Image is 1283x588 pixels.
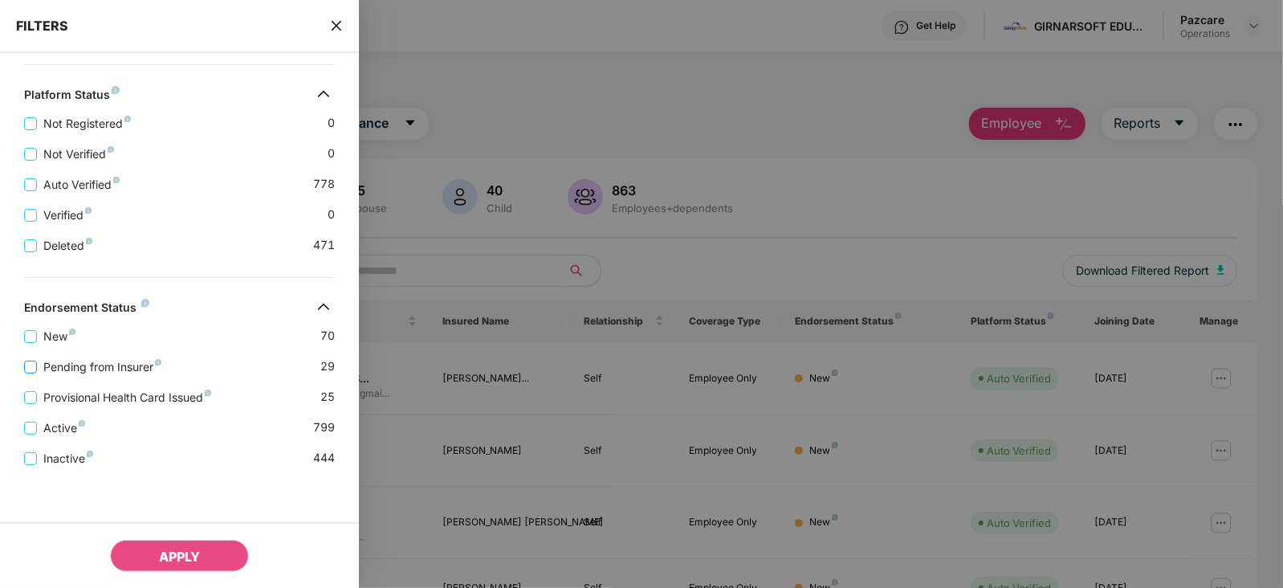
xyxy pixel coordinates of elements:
span: Not Verified [37,145,120,163]
span: Auto Verified [37,176,126,194]
img: svg+xml;base64,PHN2ZyB4bWxucz0iaHR0cDovL3d3dy53My5vcmcvMjAwMC9zdmciIHdpZHRoPSIzMiIgaGVpZ2h0PSIzMi... [311,294,336,320]
span: 0 [328,114,335,133]
span: 29 [320,357,335,376]
span: Pending from Insurer [37,358,168,376]
img: svg+xml;base64,PHN2ZyB4bWxucz0iaHR0cDovL3d3dy53My5vcmcvMjAwMC9zdmciIHdpZHRoPSI4IiBoZWlnaHQ9IjgiIH... [87,451,93,457]
img: svg+xml;base64,PHN2ZyB4bWxucz0iaHR0cDovL3d3dy53My5vcmcvMjAwMC9zdmciIHdpZHRoPSI4IiBoZWlnaHQ9IjgiIH... [113,177,120,183]
span: Active [37,419,92,437]
span: close [330,18,343,34]
span: 0 [328,145,335,163]
span: FILTERS [16,18,68,34]
span: Deleted [37,237,99,255]
span: Verified [37,206,98,224]
div: Endorsement Status [24,300,149,320]
img: svg+xml;base64,PHN2ZyB4bWxucz0iaHR0cDovL3d3dy53My5vcmcvMjAwMC9zdmciIHdpZHRoPSI4IiBoZWlnaHQ9IjgiIH... [124,116,131,122]
img: svg+xml;base64,PHN2ZyB4bWxucz0iaHR0cDovL3d3dy53My5vcmcvMjAwMC9zdmciIHdpZHRoPSI4IiBoZWlnaHQ9IjgiIH... [79,420,85,427]
img: svg+xml;base64,PHN2ZyB4bWxucz0iaHR0cDovL3d3dy53My5vcmcvMjAwMC9zdmciIHdpZHRoPSI4IiBoZWlnaHQ9IjgiIH... [85,207,92,214]
button: APPLY [110,540,249,572]
img: svg+xml;base64,PHN2ZyB4bWxucz0iaHR0cDovL3d3dy53My5vcmcvMjAwMC9zdmciIHdpZHRoPSI4IiBoZWlnaHQ9IjgiIH... [108,146,114,153]
span: Not Registered [37,115,137,133]
img: svg+xml;base64,PHN2ZyB4bWxucz0iaHR0cDovL3d3dy53My5vcmcvMjAwMC9zdmciIHdpZHRoPSI4IiBoZWlnaHQ9IjgiIH... [155,359,161,365]
span: 70 [320,327,335,345]
img: svg+xml;base64,PHN2ZyB4bWxucz0iaHR0cDovL3d3dy53My5vcmcvMjAwMC9zdmciIHdpZHRoPSI4IiBoZWlnaHQ9IjgiIH... [141,299,149,307]
img: svg+xml;base64,PHN2ZyB4bWxucz0iaHR0cDovL3d3dy53My5vcmcvMjAwMC9zdmciIHdpZHRoPSIzMiIgaGVpZ2h0PSIzMi... [311,81,336,107]
span: 25 [320,388,335,406]
span: 778 [313,175,335,194]
span: Inactive [37,450,100,468]
img: svg+xml;base64,PHN2ZyB4bWxucz0iaHR0cDovL3d3dy53My5vcmcvMjAwMC9zdmciIHdpZHRoPSI4IiBoZWlnaHQ9IjgiIH... [69,329,75,335]
span: New [37,328,82,345]
span: 471 [313,236,335,255]
span: APPLY [159,549,200,565]
span: 799 [313,419,335,437]
span: 0 [328,206,335,224]
img: svg+xml;base64,PHN2ZyB4bWxucz0iaHR0cDovL3d3dy53My5vcmcvMjAwMC9zdmciIHdpZHRoPSI4IiBoZWlnaHQ9IjgiIH... [86,238,92,244]
span: Provisional Health Card Issued [37,389,218,406]
div: Platform Status [24,88,120,107]
span: 444 [313,449,335,468]
img: svg+xml;base64,PHN2ZyB4bWxucz0iaHR0cDovL3d3dy53My5vcmcvMjAwMC9zdmciIHdpZHRoPSI4IiBoZWlnaHQ9IjgiIH... [205,390,211,396]
img: svg+xml;base64,PHN2ZyB4bWxucz0iaHR0cDovL3d3dy53My5vcmcvMjAwMC9zdmciIHdpZHRoPSI4IiBoZWlnaHQ9IjgiIH... [112,86,120,94]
